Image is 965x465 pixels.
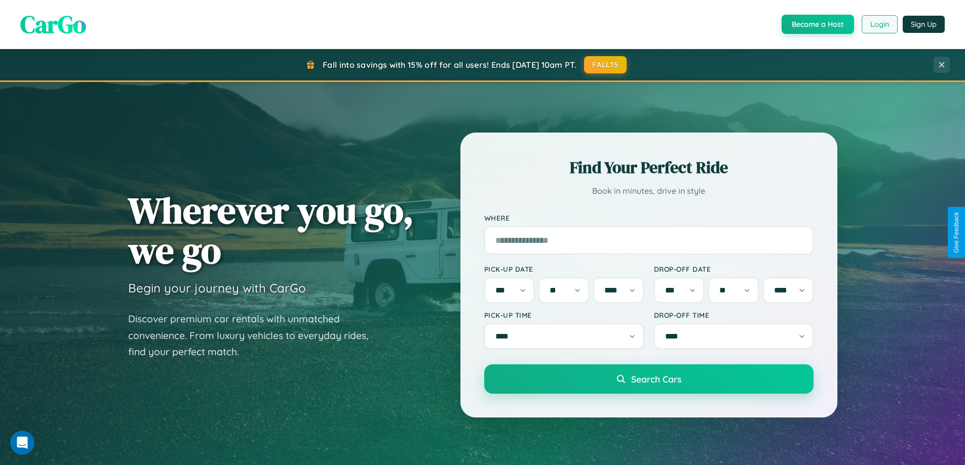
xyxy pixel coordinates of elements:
p: Discover premium car rentals with unmatched convenience. From luxury vehicles to everyday rides, ... [128,311,381,360]
button: Sign Up [903,16,945,33]
h3: Begin your journey with CarGo [128,280,306,295]
h1: Wherever you go, we go [128,190,414,270]
span: CarGo [20,8,86,41]
label: Where [484,214,814,222]
button: Login [862,15,898,33]
h2: Find Your Perfect Ride [484,156,814,179]
label: Pick-up Date [484,265,644,273]
label: Drop-off Date [654,265,814,273]
button: Search Cars [484,364,814,394]
p: Book in minutes, drive in style [484,184,814,198]
span: Fall into savings with 15% off for all users! Ends [DATE] 10am PT. [323,60,576,70]
label: Pick-up Time [484,311,644,319]
button: Become a Host [782,15,854,34]
button: FALL15 [584,56,627,73]
label: Drop-off Time [654,311,814,319]
span: Search Cars [631,373,681,385]
iframe: Intercom live chat [10,431,34,455]
div: Give Feedback [953,212,960,253]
